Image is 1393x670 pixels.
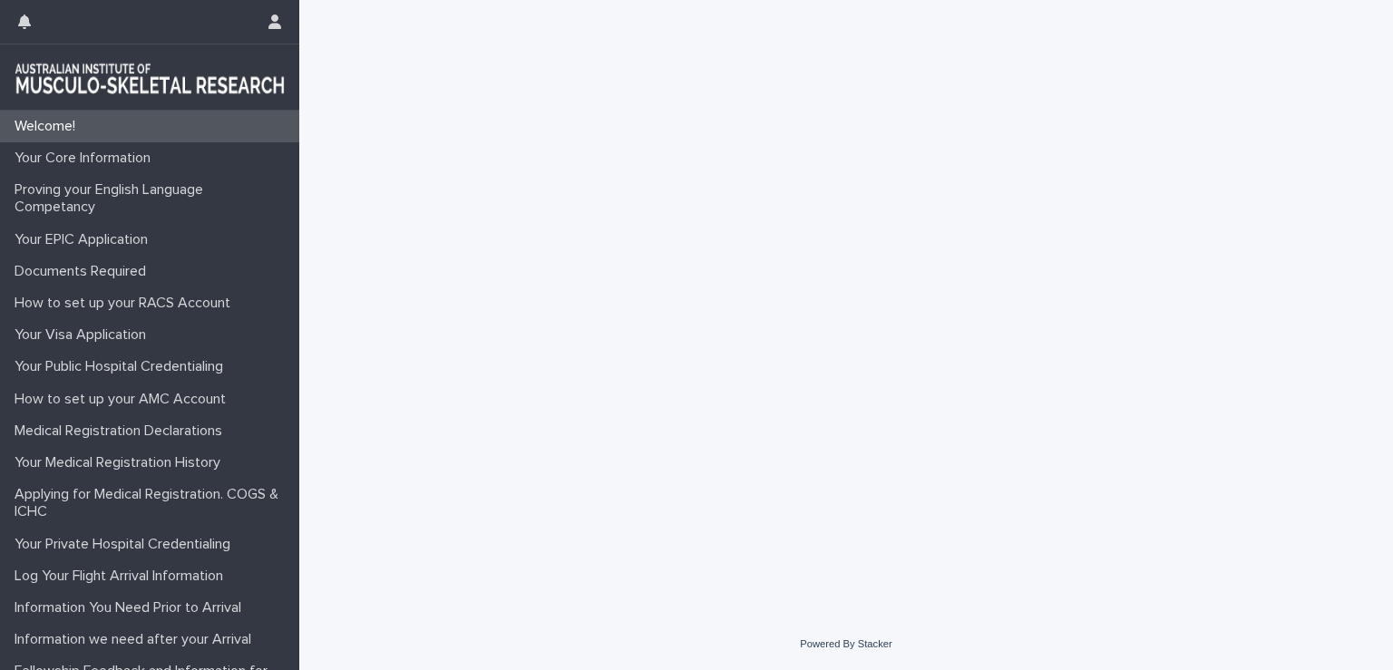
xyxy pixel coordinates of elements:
p: Your Core Information [7,150,165,167]
p: Your Private Hospital Credentialing [7,536,245,553]
p: Log Your Flight Arrival Information [7,568,238,585]
p: Information You Need Prior to Arrival [7,599,256,617]
p: Proving your English Language Competancy [7,181,299,216]
p: Welcome! [7,118,90,135]
p: Your Medical Registration History [7,454,235,471]
img: 1xcjEmqDTcmQhduivVBy [15,59,285,95]
a: Powered By Stacker [800,638,891,649]
p: Medical Registration Declarations [7,422,237,440]
p: Your EPIC Application [7,231,162,248]
p: Information we need after your Arrival [7,631,266,648]
p: Documents Required [7,263,161,280]
p: Applying for Medical Registration. COGS & ICHC [7,486,299,520]
p: Your Visa Application [7,326,161,344]
p: Your Public Hospital Credentialing [7,358,238,375]
p: How to set up your AMC Account [7,391,240,408]
p: How to set up your RACS Account [7,295,245,312]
